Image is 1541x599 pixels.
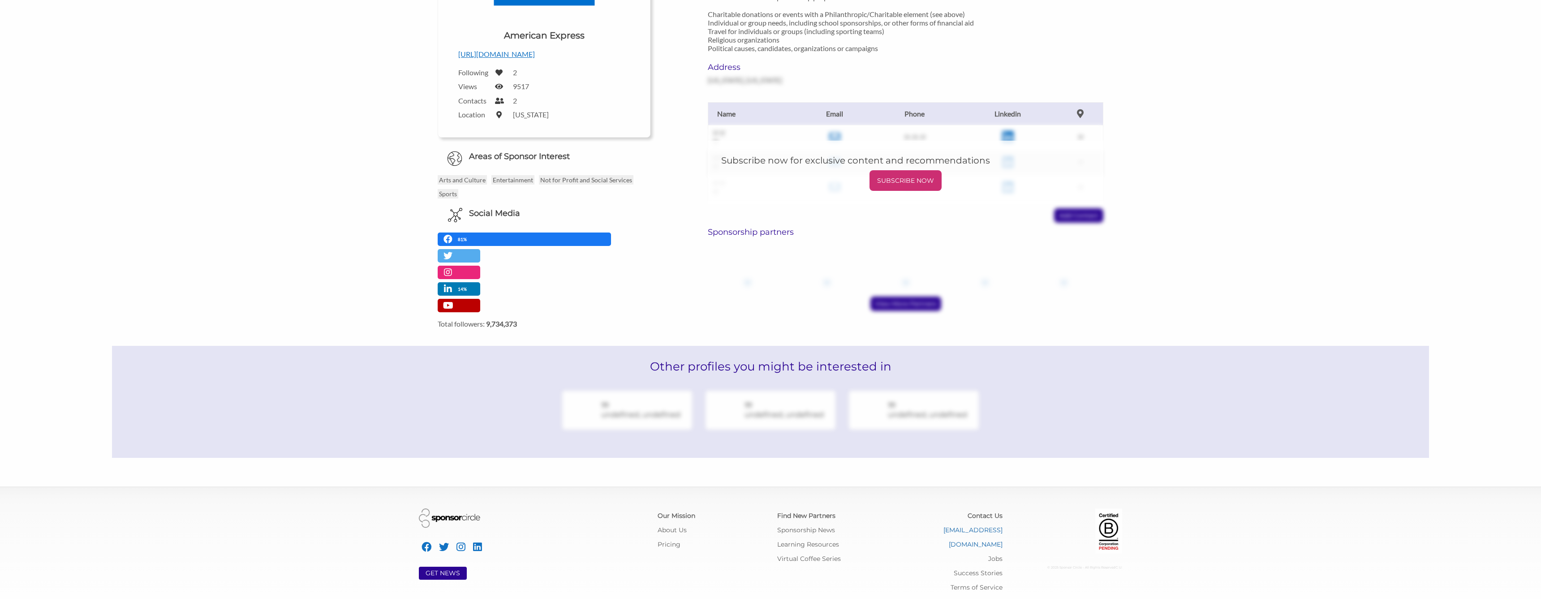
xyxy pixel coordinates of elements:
label: Following [458,68,490,77]
p: 14% [458,285,469,293]
p: Not for Profit and Social Services [539,175,633,185]
p: 81% [458,235,469,244]
a: SUBSCRIBE NOW [721,170,1089,191]
h5: Subscribe now for exclusive content and recommendations [721,154,1089,167]
h6: Areas of Sponsor Interest [431,151,657,162]
h6: Sponsorship partners [708,227,1103,237]
label: Total followers: [438,319,650,328]
img: Globe Icon [447,151,462,166]
img: Certified Corporation Pending Logo [1095,509,1122,553]
p: Entertainment [491,175,534,185]
th: Email [798,102,871,125]
img: Social Media Icon [448,208,462,222]
a: Find New Partners [777,512,835,520]
h6: Social Media [469,208,520,219]
p: Arts and Culture [438,175,487,185]
th: Name [708,102,798,125]
a: Terms of Service [951,583,1003,591]
a: Learning Resources [777,540,839,548]
label: 2 [513,96,517,105]
a: Pricing [658,540,680,548]
a: Contact Us [968,512,1003,520]
a: Success Stories [954,569,1003,577]
p: [URL][DOMAIN_NAME] [458,48,630,60]
span: C: U: [1115,565,1122,569]
div: © 2025 Sponsor Circle - All Rights Reserved [1016,560,1122,575]
strong: 9,734,373 [486,319,517,328]
p: SUBSCRIBE NOW [873,174,938,187]
label: Contacts [458,96,490,105]
h1: American Express [504,29,585,42]
th: Linkedin [958,102,1058,125]
h2: Other profiles you might be interested in [112,346,1429,387]
label: [US_STATE] [513,110,549,119]
label: Location [458,110,490,119]
label: 9517 [513,82,529,90]
th: Phone [871,102,958,125]
a: GET NEWS [426,569,460,577]
a: [EMAIL_ADDRESS][DOMAIN_NAME] [943,526,1003,548]
p: Sports [438,189,458,198]
a: About Us [658,526,687,534]
label: Views [458,82,490,90]
a: Sponsorship News [777,526,835,534]
img: Sponsor Circle Logo [419,509,480,528]
label: 2 [513,68,517,77]
h6: Address [708,62,831,72]
a: Our Mission [658,512,695,520]
a: Jobs [988,555,1003,563]
a: Virtual Coffee Series [777,555,841,563]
